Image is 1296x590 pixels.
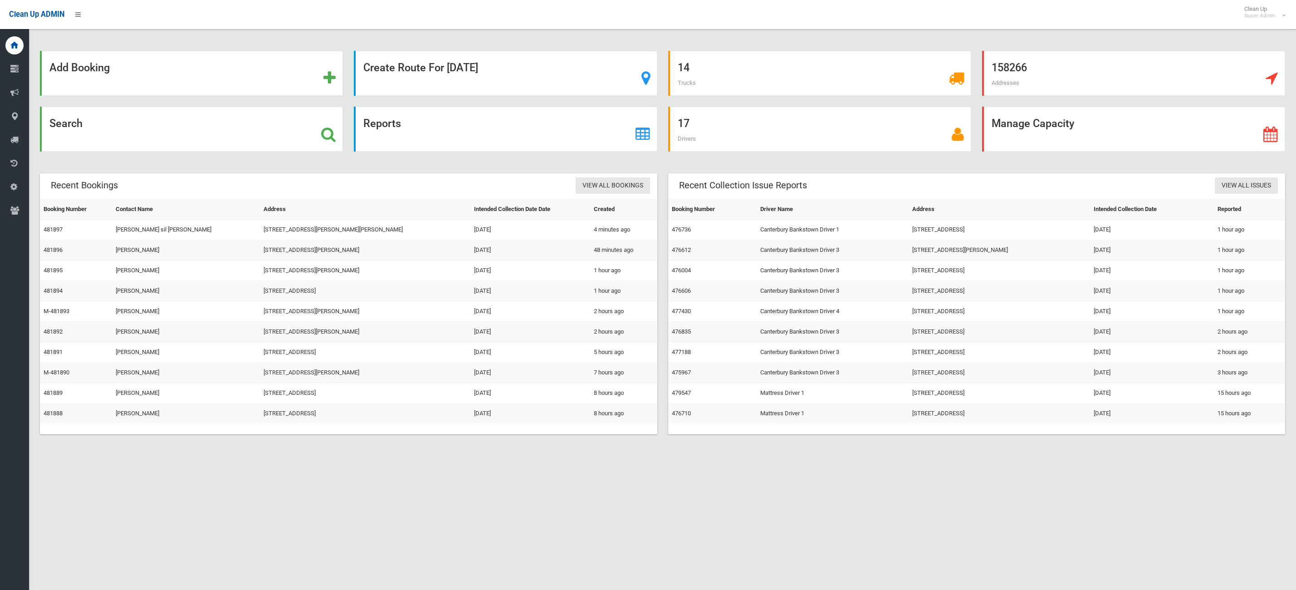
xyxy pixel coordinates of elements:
[909,220,1090,240] td: [STREET_ADDRESS]
[470,199,590,220] th: Intended Collection Date Date
[44,410,63,417] a: 481888
[112,342,260,363] td: [PERSON_NAME]
[112,261,260,281] td: [PERSON_NAME]
[590,281,657,301] td: 1 hour ago
[112,403,260,424] td: [PERSON_NAME]
[590,240,657,261] td: 48 minutes ago
[470,363,590,383] td: [DATE]
[354,107,657,152] a: Reports
[112,199,260,220] th: Contact Name
[1214,199,1285,220] th: Reported
[909,342,1090,363] td: [STREET_ADDRESS]
[757,199,909,220] th: Driver Name
[757,383,909,403] td: Mattress Driver 1
[672,389,691,396] a: 479547
[1214,383,1285,403] td: 15 hours ago
[44,267,63,274] a: 481895
[1214,240,1285,261] td: 1 hour ago
[1214,220,1285,240] td: 1 hour ago
[668,107,971,152] a: 17 Drivers
[363,61,478,74] strong: Create Route For [DATE]
[44,349,63,355] a: 481891
[260,261,470,281] td: [STREET_ADDRESS][PERSON_NAME]
[112,220,260,240] td: [PERSON_NAME] sil [PERSON_NAME]
[1214,363,1285,383] td: 3 hours ago
[44,369,69,376] a: M-481890
[678,61,690,74] strong: 14
[260,403,470,424] td: [STREET_ADDRESS]
[982,51,1285,96] a: 158266 Addresses
[1090,363,1214,383] td: [DATE]
[470,261,590,281] td: [DATE]
[672,267,691,274] a: 476004
[1090,240,1214,261] td: [DATE]
[992,117,1074,130] strong: Manage Capacity
[470,342,590,363] td: [DATE]
[1090,403,1214,424] td: [DATE]
[470,281,590,301] td: [DATE]
[470,220,590,240] td: [DATE]
[757,301,909,322] td: Canterbury Bankstown Driver 4
[757,342,909,363] td: Canterbury Bankstown Driver 3
[909,403,1090,424] td: [STREET_ADDRESS]
[1090,383,1214,403] td: [DATE]
[260,383,470,403] td: [STREET_ADDRESS]
[44,226,63,233] a: 481897
[1244,12,1276,19] small: Super Admin
[757,281,909,301] td: Canterbury Bankstown Driver 3
[1214,342,1285,363] td: 2 hours ago
[757,363,909,383] td: Canterbury Bankstown Driver 3
[672,328,691,335] a: 476835
[909,322,1090,342] td: [STREET_ADDRESS]
[668,51,971,96] a: 14 Trucks
[678,79,696,86] span: Trucks
[672,287,691,294] a: 476606
[672,246,691,253] a: 476612
[1214,403,1285,424] td: 15 hours ago
[757,240,909,261] td: Canterbury Bankstown Driver 3
[470,240,590,261] td: [DATE]
[260,301,470,322] td: [STREET_ADDRESS][PERSON_NAME]
[909,281,1090,301] td: [STREET_ADDRESS]
[44,308,69,315] a: M-481893
[40,177,129,194] header: Recent Bookings
[1090,220,1214,240] td: [DATE]
[982,107,1285,152] a: Manage Capacity
[668,199,757,220] th: Booking Number
[672,349,691,355] a: 477188
[1240,5,1285,19] span: Clean Up
[1214,281,1285,301] td: 1 hour ago
[1214,301,1285,322] td: 1 hour ago
[112,240,260,261] td: [PERSON_NAME]
[1090,342,1214,363] td: [DATE]
[260,322,470,342] td: [STREET_ADDRESS][PERSON_NAME]
[672,308,691,315] a: 477430
[112,281,260,301] td: [PERSON_NAME]
[672,410,691,417] a: 476710
[1090,281,1214,301] td: [DATE]
[590,199,657,220] th: Created
[44,389,63,396] a: 481889
[470,383,590,403] td: [DATE]
[49,61,110,74] strong: Add Booking
[354,51,657,96] a: Create Route For [DATE]
[260,240,470,261] td: [STREET_ADDRESS][PERSON_NAME]
[757,220,909,240] td: Canterbury Bankstown Driver 1
[590,261,657,281] td: 1 hour ago
[992,79,1019,86] span: Addresses
[909,199,1090,220] th: Address
[1090,322,1214,342] td: [DATE]
[112,363,260,383] td: [PERSON_NAME]
[590,383,657,403] td: 8 hours ago
[590,322,657,342] td: 2 hours ago
[1090,199,1214,220] th: Intended Collection Date
[260,281,470,301] td: [STREET_ADDRESS]
[992,61,1027,74] strong: 158266
[44,328,63,335] a: 481892
[470,322,590,342] td: [DATE]
[678,135,696,142] span: Drivers
[112,301,260,322] td: [PERSON_NAME]
[1214,261,1285,281] td: 1 hour ago
[470,301,590,322] td: [DATE]
[909,363,1090,383] td: [STREET_ADDRESS]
